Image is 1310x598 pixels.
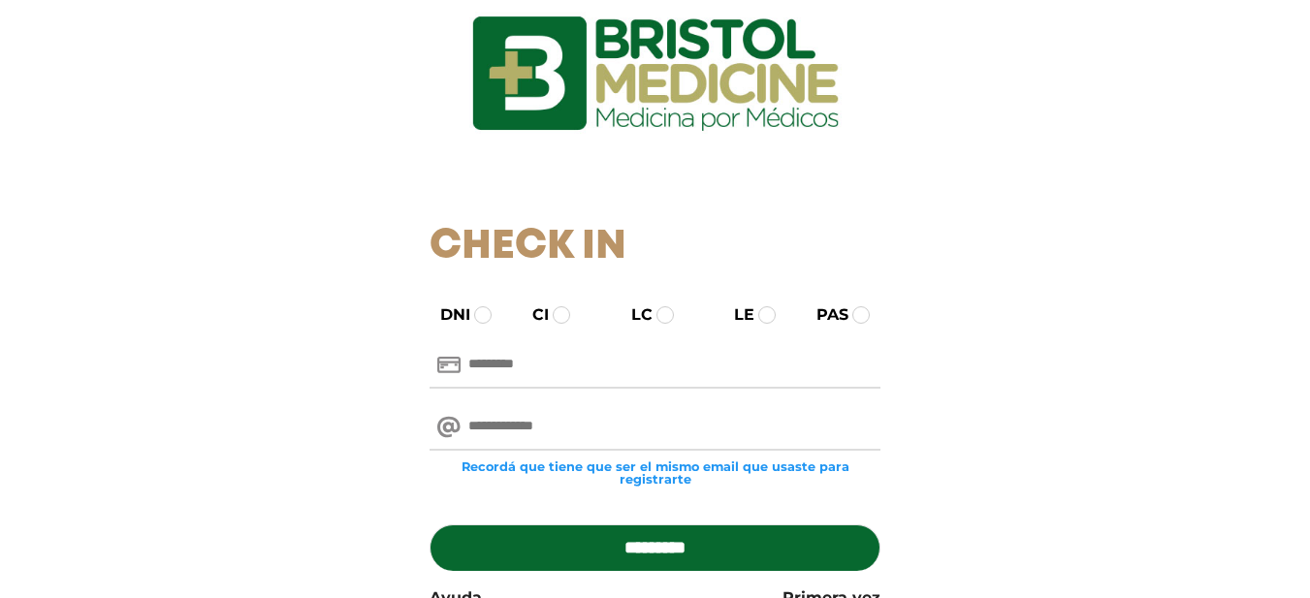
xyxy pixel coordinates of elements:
label: CI [515,303,549,327]
label: DNI [423,303,470,327]
h1: Check In [430,223,880,271]
label: LE [717,303,754,327]
small: Recordá que tiene que ser el mismo email que usaste para registrarte [430,460,880,486]
label: PAS [799,303,848,327]
label: LC [614,303,653,327]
